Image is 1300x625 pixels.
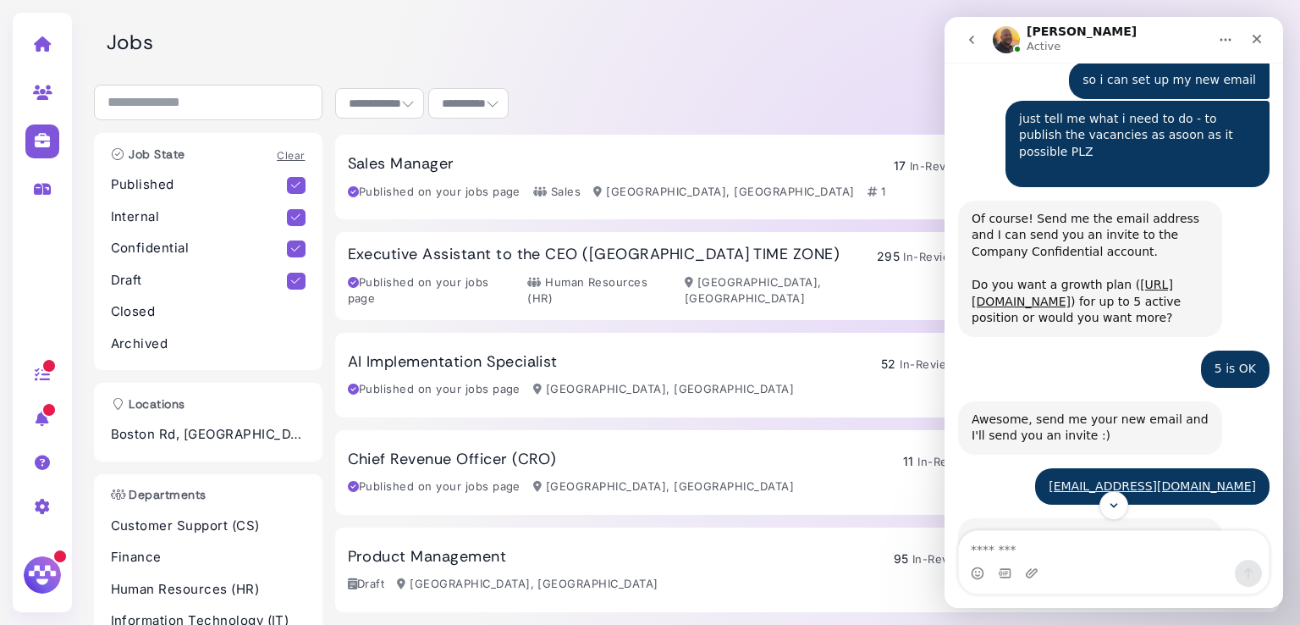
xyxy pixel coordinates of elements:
span: In-Review [910,159,966,173]
p: Archived [111,335,306,354]
img: Megan [21,554,63,596]
span: 95 [894,551,909,566]
span: In-Review [917,455,973,468]
h3: Sales Manager [348,155,454,174]
h3: Executive Assistant to the CEO ([GEOGRAPHIC_DATA] TIME ZONE) [348,246,840,264]
h3: Chief Revenue Officer (CRO) [348,451,557,469]
p: Published [111,175,288,195]
span: In-Review [900,357,956,371]
p: Internal [111,207,288,227]
p: Draft [111,271,288,290]
div: [GEOGRAPHIC_DATA], [GEOGRAPHIC_DATA] [533,381,794,398]
div: [GEOGRAPHIC_DATA], [GEOGRAPHIC_DATA] [685,274,937,307]
span: In-Review [912,552,968,566]
a: Clear [277,149,305,162]
div: 1 [868,184,885,201]
span: 52 [881,357,896,371]
p: Closed [111,302,306,322]
div: [GEOGRAPHIC_DATA], [GEOGRAPHIC_DATA] [397,576,658,593]
span: 295 [877,249,900,263]
div: Published on your jobs page [348,478,521,495]
p: Customer Support (CS) [111,517,306,536]
span: 17 [894,158,906,173]
h3: AI Implementation Specialist [348,353,558,372]
h3: Job State [102,147,194,162]
p: Finance [111,548,306,567]
span: 11 [903,454,914,468]
h3: Departments [102,488,215,502]
p: Boston Rd, [GEOGRAPHIC_DATA], [GEOGRAPHIC_DATA] [111,425,306,445]
div: Published on your jobs page [348,381,521,398]
p: Human Resources (HR) [111,580,306,600]
div: [GEOGRAPHIC_DATA], [GEOGRAPHIC_DATA] [533,478,794,495]
div: Sales [533,184,581,201]
span: In-Review [903,250,959,263]
h3: Locations [102,397,194,412]
h2: Jobs [107,30,1279,55]
div: [GEOGRAPHIC_DATA], [GEOGRAPHIC_DATA] [593,184,854,201]
div: Human Resources (HR) [527,274,672,307]
div: Published on your jobs page [348,184,521,201]
div: Draft [348,576,385,593]
p: Confidential [111,239,288,258]
h3: Product Management [348,548,507,567]
iframe: Intercom live chat [945,17,1283,608]
div: Published on your jobs page [348,274,515,307]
